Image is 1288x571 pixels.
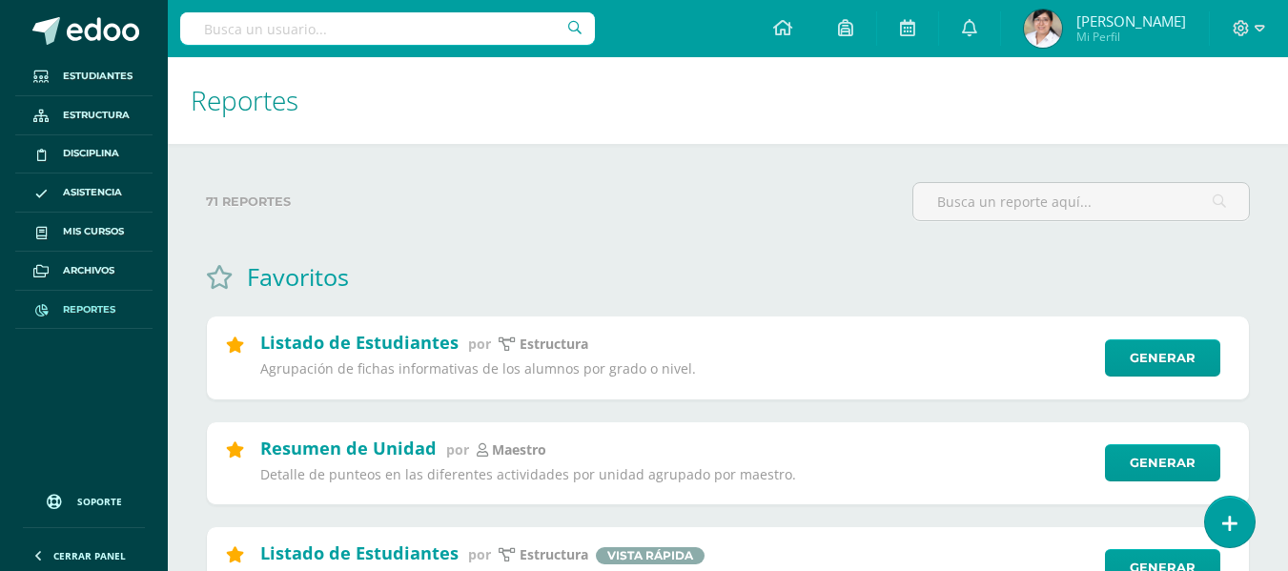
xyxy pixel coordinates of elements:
[1024,10,1062,48] img: 81b4b96153a5e26d3d090ab20a7281c5.png
[63,185,122,200] span: Asistencia
[1076,29,1186,45] span: Mi Perfil
[15,173,153,213] a: Asistencia
[260,331,459,354] h2: Listado de Estudiantes
[1105,339,1220,377] a: Generar
[15,135,153,174] a: Disciplina
[63,302,115,317] span: Reportes
[596,547,705,564] span: Vista rápida
[468,335,491,353] span: por
[260,541,459,564] h2: Listado de Estudiantes
[492,441,546,459] p: maestro
[63,108,130,123] span: Estructura
[77,495,122,508] span: Soporte
[15,96,153,135] a: Estructura
[15,213,153,252] a: Mis cursos
[1076,11,1186,31] span: [PERSON_NAME]
[260,437,437,459] h2: Resumen de Unidad
[468,545,491,563] span: por
[53,549,126,562] span: Cerrar panel
[520,336,588,353] p: Estructura
[15,291,153,330] a: Reportes
[1105,444,1220,481] a: Generar
[15,57,153,96] a: Estudiantes
[63,224,124,239] span: Mis cursos
[191,82,298,118] span: Reportes
[23,476,145,522] a: Soporte
[15,252,153,291] a: Archivos
[520,546,588,563] p: Estructura
[913,183,1249,220] input: Busca un reporte aquí...
[206,182,897,221] label: 71 reportes
[63,69,133,84] span: Estudiantes
[63,263,114,278] span: Archivos
[446,440,469,459] span: por
[63,146,119,161] span: Disciplina
[180,12,595,45] input: Busca un usuario...
[247,260,349,293] h1: Favoritos
[260,360,1093,377] p: Agrupación de fichas informativas de los alumnos por grado o nivel.
[260,466,1093,483] p: Detalle de punteos en las diferentes actividades por unidad agrupado por maestro.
